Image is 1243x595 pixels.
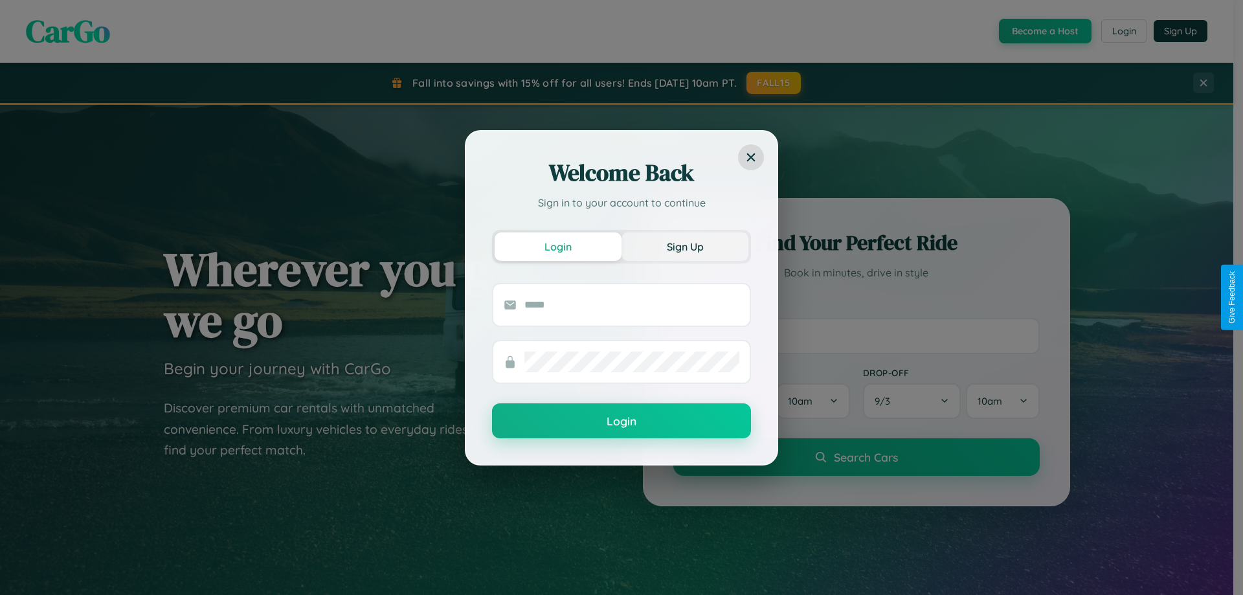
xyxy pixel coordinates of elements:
[492,195,751,210] p: Sign in to your account to continue
[492,403,751,438] button: Login
[621,232,748,261] button: Sign Up
[1227,271,1237,324] div: Give Feedback
[495,232,621,261] button: Login
[492,157,751,188] h2: Welcome Back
